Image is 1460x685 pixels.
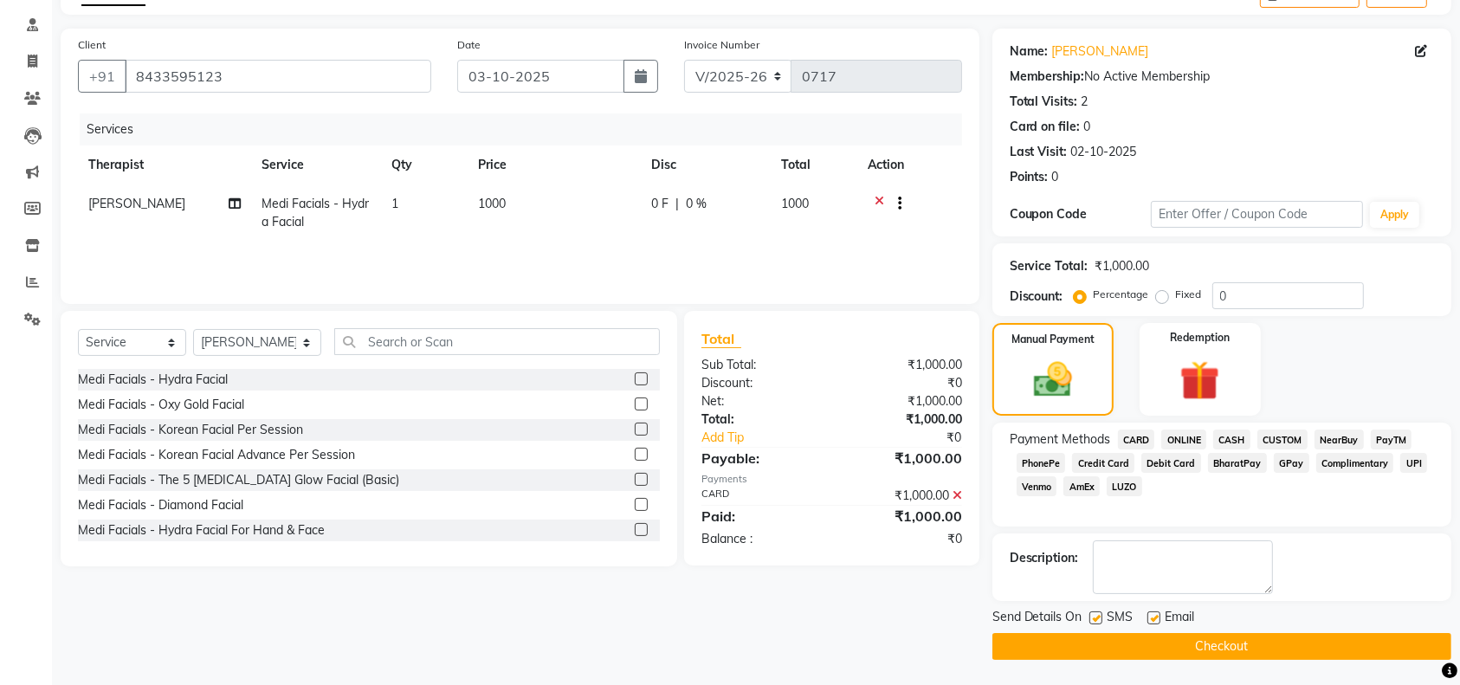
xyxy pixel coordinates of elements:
[1108,608,1134,630] span: SMS
[1010,68,1434,86] div: No Active Membership
[831,356,974,374] div: ₹1,000.00
[831,392,974,410] div: ₹1,000.00
[641,145,771,184] th: Disc
[78,421,303,439] div: Medi Facials - Korean Facial Per Session
[1010,93,1078,111] div: Total Visits:
[1010,257,1089,275] div: Service Total:
[1010,118,1081,136] div: Card on file:
[992,633,1451,660] button: Checkout
[857,145,962,184] th: Action
[1010,68,1085,86] div: Membership:
[1095,257,1150,275] div: ₹1,000.00
[831,487,974,505] div: ₹1,000.00
[1257,430,1308,449] span: CUSTOM
[1274,453,1309,473] span: GPay
[831,448,974,469] div: ₹1,000.00
[1010,143,1068,161] div: Last Visit:
[1315,430,1364,449] span: NearBuy
[684,37,759,53] label: Invoice Number
[1084,118,1091,136] div: 0
[1170,330,1230,346] label: Redemption
[992,608,1082,630] span: Send Details On
[251,145,381,184] th: Service
[1017,453,1066,473] span: PhonePe
[1017,476,1057,496] span: Venmo
[831,530,974,548] div: ₹0
[78,396,244,414] div: Medi Facials - Oxy Gold Facial
[686,195,707,213] span: 0 %
[1071,143,1137,161] div: 02-10-2025
[831,374,974,392] div: ₹0
[856,429,975,447] div: ₹0
[457,37,481,53] label: Date
[651,195,669,213] span: 0 F
[688,530,831,548] div: Balance :
[1052,168,1059,186] div: 0
[1022,358,1084,402] img: _cash.svg
[1176,287,1202,302] label: Fixed
[1208,453,1267,473] span: BharatPay
[688,374,831,392] div: Discount:
[78,37,106,53] label: Client
[1072,453,1134,473] span: Credit Card
[1161,430,1206,449] span: ONLINE
[1118,430,1155,449] span: CARD
[701,472,962,487] div: Payments
[391,196,398,211] span: 1
[334,328,660,355] input: Search or Scan
[262,196,369,229] span: Medi Facials - Hydra Facial
[688,506,831,527] div: Paid:
[688,448,831,469] div: Payable:
[831,410,974,429] div: ₹1,000.00
[688,392,831,410] div: Net:
[831,506,974,527] div: ₹1,000.00
[1400,453,1427,473] span: UPI
[688,410,831,429] div: Total:
[1370,202,1419,228] button: Apply
[1213,430,1250,449] span: CASH
[688,487,831,505] div: CARD
[1371,430,1412,449] span: PayTM
[1082,93,1089,111] div: 2
[1151,201,1363,228] input: Enter Offer / Coupon Code
[688,356,831,374] div: Sub Total:
[1010,168,1049,186] div: Points:
[701,330,741,348] span: Total
[1010,430,1111,449] span: Payment Methods
[78,521,325,540] div: Medi Facials - Hydra Facial For Hand & Face
[1094,287,1149,302] label: Percentage
[781,196,809,211] span: 1000
[675,195,679,213] span: |
[1167,356,1232,405] img: _gift.svg
[1141,453,1201,473] span: Debit Card
[1063,476,1100,496] span: AmEx
[1010,549,1079,567] div: Description:
[1010,42,1049,61] div: Name:
[1107,476,1142,496] span: LUZO
[1010,205,1151,223] div: Coupon Code
[78,145,251,184] th: Therapist
[1011,332,1095,347] label: Manual Payment
[78,446,355,464] div: Medi Facials - Korean Facial Advance Per Session
[78,371,228,389] div: Medi Facials - Hydra Facial
[478,196,506,211] span: 1000
[80,113,975,145] div: Services
[771,145,857,184] th: Total
[125,60,431,93] input: Search by Name/Mobile/Email/Code
[78,471,399,489] div: Medi Facials - The 5 [MEDICAL_DATA] Glow Facial (Basic)
[1316,453,1394,473] span: Complimentary
[88,196,185,211] span: [PERSON_NAME]
[688,429,856,447] a: Add Tip
[468,145,641,184] th: Price
[1010,288,1063,306] div: Discount:
[381,145,468,184] th: Qty
[78,496,243,514] div: Medi Facials - Diamond Facial
[78,60,126,93] button: +91
[1052,42,1149,61] a: [PERSON_NAME]
[1166,608,1195,630] span: Email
